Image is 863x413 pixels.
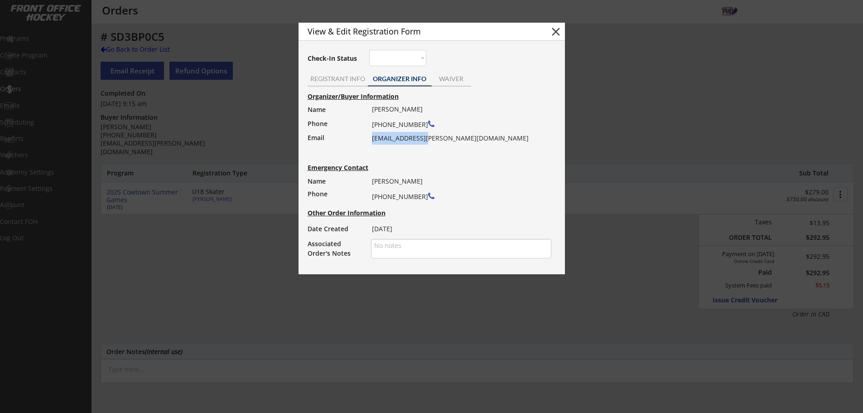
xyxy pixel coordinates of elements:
div: View & Edit Registration Form [308,27,533,35]
button: close [549,25,563,39]
div: WAIVER [432,76,471,82]
div: Name Phone Email [308,103,362,159]
div: [PERSON_NAME] [PHONE_NUMBER] [372,175,545,204]
div: Check-In Status [308,55,359,62]
div: REGISTRANT INFO [308,76,368,82]
div: [DATE] [372,223,545,235]
div: Name Phone [308,175,362,200]
div: Emergency Contact [308,165,377,171]
div: [PERSON_NAME] [PHONE_NUMBER] [EMAIL_ADDRESS][PERSON_NAME][DOMAIN_NAME] [372,103,545,145]
div: ORGANIZER INFO [368,76,432,82]
div: Other Order Information [308,210,560,216]
div: Date Created [308,223,362,235]
div: Organizer/Buyer Information [308,93,560,100]
div: Associated Order's Notes [308,239,362,258]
